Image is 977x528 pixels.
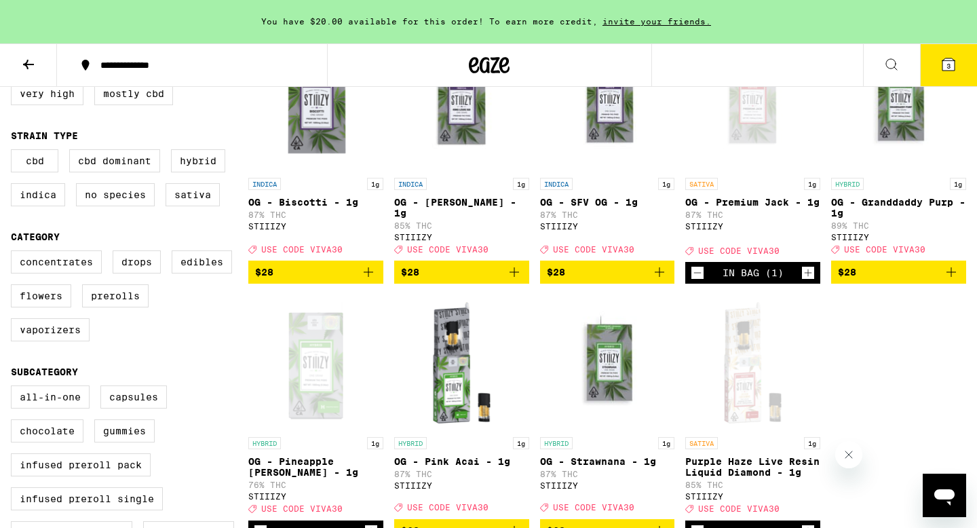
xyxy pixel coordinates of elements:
label: Infused Preroll Pack [11,453,151,476]
label: Mostly CBD [94,82,173,105]
p: 87% THC [540,210,675,219]
label: Hybrid [171,149,225,172]
img: STIIIZY - OG - Biscotti - 1g [248,35,383,171]
label: Edibles [172,250,232,274]
p: SATIVA [685,437,718,449]
label: CBD [11,149,58,172]
img: STIIIZY - OG - SFV OG - 1g [540,35,675,171]
p: 1g [950,178,966,190]
iframe: Button to launch messaging window [923,474,966,517]
p: HYBRID [831,178,864,190]
label: Infused Preroll Single [11,487,163,510]
p: 1g [658,178,674,190]
p: INDICA [540,178,573,190]
p: 87% THC [540,470,675,478]
span: invite your friends. [598,17,716,26]
label: Prerolls [82,284,149,307]
p: 1g [804,178,820,190]
p: OG - SFV OG - 1g [540,197,675,208]
img: STIIIZY - OG - King Louis XIII - 1g [394,35,529,171]
p: INDICA [394,178,427,190]
span: USE CODE VIVA30 [844,245,925,254]
p: OG - Premium Jack - 1g [685,197,820,208]
p: HYBRID [540,437,573,449]
label: Drops [113,250,161,274]
button: Add to bag [831,261,966,284]
p: 1g [804,437,820,449]
legend: Subcategory [11,366,78,377]
a: Open page for OG - Premium Jack - 1g from STIIIZY [685,35,820,262]
div: STIIIZY [394,233,529,242]
legend: Category [11,231,60,242]
iframe: Close message [835,441,862,468]
div: In Bag (1) [723,267,784,278]
label: Flowers [11,284,71,307]
div: STIIIZY [248,492,383,501]
label: Vaporizers [11,318,90,341]
button: Add to bag [540,261,675,284]
label: Sativa [166,183,220,206]
a: Open page for OG - Biscotti - 1g from STIIIZY [248,35,383,261]
p: OG - Pineapple [PERSON_NAME] - 1g [248,456,383,478]
button: Increment [801,266,815,280]
div: STIIIZY [685,222,820,231]
p: 87% THC [248,210,383,219]
span: You have $20.00 available for this order! To earn more credit, [261,17,598,26]
p: 85% THC [685,480,820,489]
label: Capsules [100,385,167,409]
p: OG - Biscotti - 1g [248,197,383,208]
span: USE CODE VIVA30 [553,245,634,254]
p: 89% THC [831,221,966,230]
div: STIIIZY [831,233,966,242]
p: INDICA [248,178,281,190]
p: HYBRID [394,437,427,449]
p: OG - Granddaddy Purp - 1g [831,197,966,219]
p: SATIVA [685,178,718,190]
label: Chocolate [11,419,83,442]
div: STIIIZY [685,492,820,501]
p: 1g [513,437,529,449]
p: 1g [367,437,383,449]
button: Add to bag [248,261,383,284]
p: HYBRID [248,437,281,449]
label: All-In-One [11,385,90,409]
p: 1g [367,178,383,190]
label: Indica [11,183,65,206]
p: Purple Haze Live Resin Liquid Diamond - 1g [685,456,820,478]
div: STIIIZY [394,481,529,490]
span: USE CODE VIVA30 [261,245,343,254]
span: $28 [547,267,565,278]
p: 1g [513,178,529,190]
span: 3 [946,62,951,70]
p: 76% THC [248,480,383,489]
span: USE CODE VIVA30 [698,246,780,255]
a: Open page for OG - Granddaddy Purp - 1g from STIIIZY [831,35,966,261]
img: STIIIZY - OG - Granddaddy Purp - 1g [831,35,966,171]
img: STIIIZY - OG - Strawnana - 1g [540,295,675,430]
img: STIIIZY - OG - Pink Acai - 1g [394,295,529,430]
button: Add to bag [394,261,529,284]
span: $28 [838,267,856,278]
button: Decrement [691,266,704,280]
span: USE CODE VIVA30 [407,504,488,512]
p: OG - Pink Acai - 1g [394,456,529,467]
a: Open page for OG - Pink Acai - 1g from STIIIZY [394,295,529,518]
legend: Strain Type [11,130,78,141]
div: STIIIZY [540,481,675,490]
a: Open page for Purple Haze Live Resin Liquid Diamond - 1g from STIIIZY [685,295,820,520]
label: CBD Dominant [69,149,160,172]
a: Open page for OG - Strawnana - 1g from STIIIZY [540,295,675,518]
p: 1g [658,437,674,449]
span: $28 [401,267,419,278]
div: STIIIZY [540,222,675,231]
label: No Species [76,183,155,206]
a: Open page for OG - Pineapple Runtz - 1g from STIIIZY [248,295,383,520]
p: 85% THC [394,221,529,230]
a: Open page for OG - SFV OG - 1g from STIIIZY [540,35,675,261]
button: 3 [920,44,977,86]
p: OG - [PERSON_NAME] - 1g [394,197,529,219]
label: Concentrates [11,250,102,274]
div: STIIIZY [248,222,383,231]
span: USE CODE VIVA30 [261,505,343,514]
p: 87% THC [394,470,529,478]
